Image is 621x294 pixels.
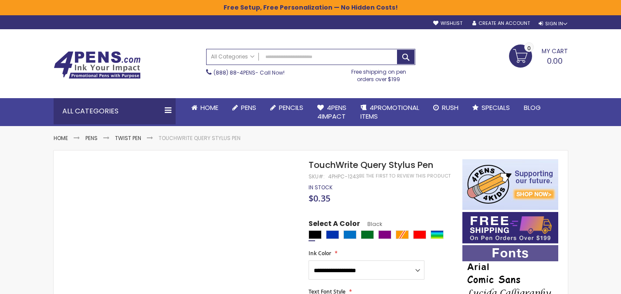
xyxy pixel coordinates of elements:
span: Select A Color [309,219,360,231]
div: Free shipping on pen orders over $199 [342,65,415,82]
span: Pencils [279,103,303,112]
span: Specials [482,103,510,112]
div: Assorted [431,230,444,239]
div: Red [413,230,426,239]
a: 0.00 0 [509,44,568,66]
a: Pens [225,98,263,117]
a: All Categories [207,49,259,64]
div: Blue Light [343,230,356,239]
img: 4pens 4 kids [462,159,558,210]
a: Create an Account [472,20,530,27]
img: Free shipping on orders over $199 [462,212,558,243]
span: 4PROMOTIONAL ITEMS [360,103,419,121]
span: In stock [309,184,333,191]
span: Pens [241,103,256,112]
div: Availability [309,184,333,191]
span: $0.35 [309,192,330,204]
span: Black [360,220,382,228]
a: Pencils [263,98,310,117]
span: Rush [442,103,458,112]
a: Twist Pen [115,134,141,142]
span: 4Pens 4impact [317,103,346,121]
span: All Categories [211,53,255,60]
a: Blog [517,98,548,117]
img: 4Pens Custom Pens and Promotional Products [54,51,141,79]
a: (888) 88-4PENS [214,69,255,76]
span: - Call Now! [214,69,285,76]
div: 4PHPC-1243 [328,173,359,180]
a: 4PROMOTIONALITEMS [353,98,426,126]
a: Home [54,134,68,142]
div: Purple [378,230,391,239]
span: 0.00 [547,55,563,66]
div: Black [309,230,322,239]
div: Blue [326,230,339,239]
strong: SKU [309,173,325,180]
span: Home [200,103,218,112]
a: Specials [465,98,517,117]
li: TouchWrite Query Stylus Pen [159,135,241,142]
a: Be the first to review this product [359,173,451,179]
a: Home [184,98,225,117]
div: Green [361,230,374,239]
a: Rush [426,98,465,117]
div: All Categories [54,98,176,124]
span: Ink Color [309,250,331,257]
a: Pens [85,134,98,142]
div: Sign In [539,21,567,27]
a: Wishlist [433,20,462,27]
a: 4Pens4impact [310,98,353,126]
span: Blog [524,103,541,112]
span: TouchWrite Query Stylus Pen [309,159,433,171]
span: 0 [527,44,531,52]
